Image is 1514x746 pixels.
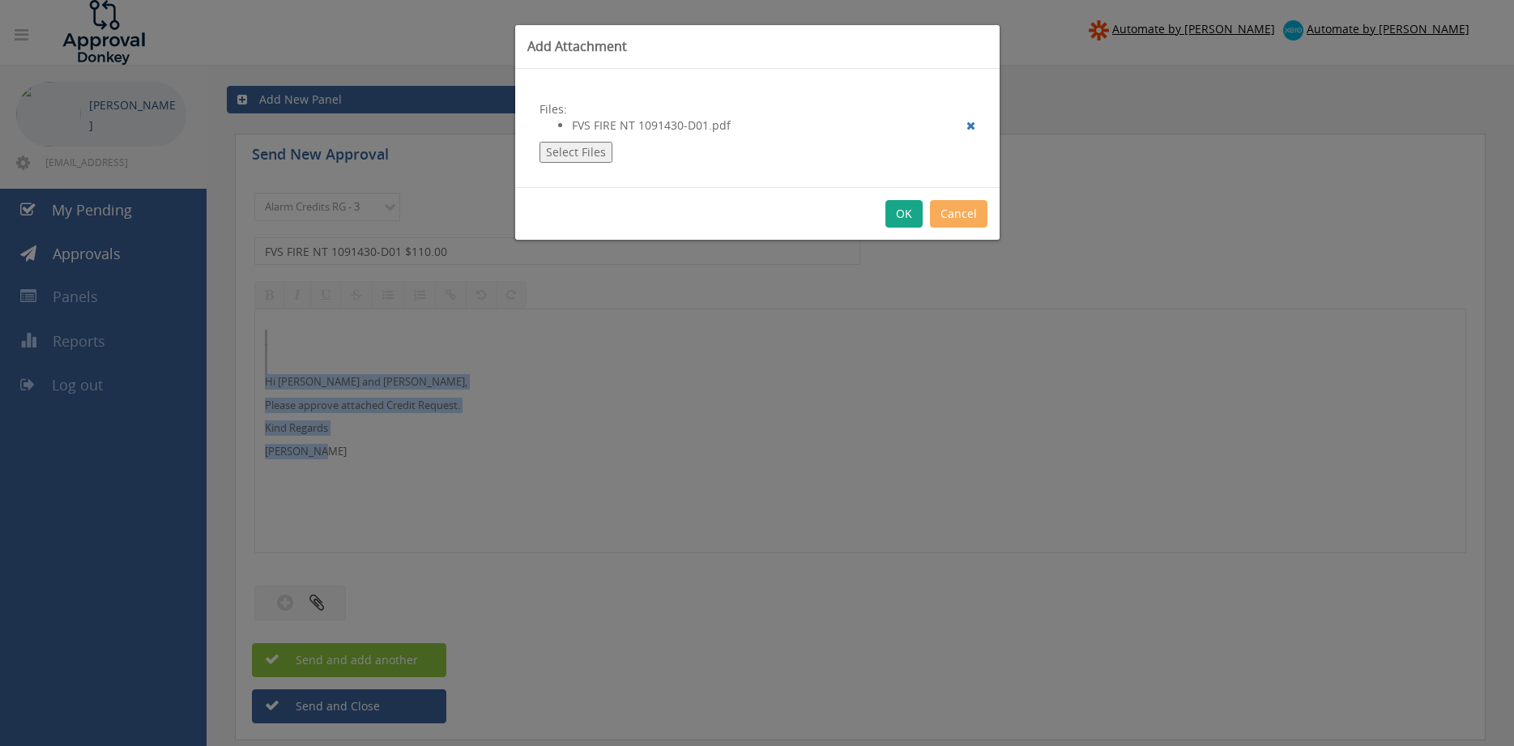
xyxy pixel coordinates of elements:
[885,200,923,228] button: OK
[930,200,987,228] button: Cancel
[539,142,612,163] button: Select Files
[527,37,987,56] h3: Add Attachment
[572,117,975,134] li: FVS FIRE NT 1091430-D01.pdf
[515,69,1000,187] div: Files:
